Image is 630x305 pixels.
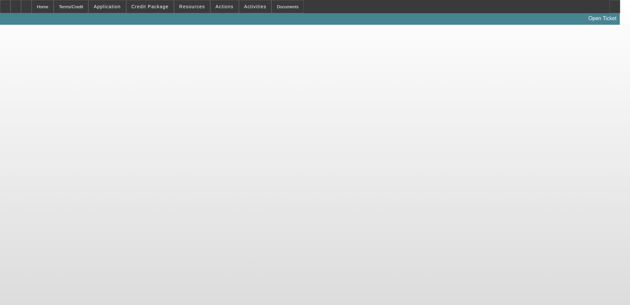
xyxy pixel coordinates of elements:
span: Credit Package [131,4,169,9]
span: Application [94,4,121,9]
a: Open Ticket [586,13,619,24]
button: Activities [239,0,272,13]
button: Actions [211,0,239,13]
span: Resources [179,4,205,9]
span: Actions [215,4,234,9]
span: Activities [244,4,267,9]
button: Application [89,0,126,13]
button: Resources [174,0,210,13]
button: Credit Package [127,0,174,13]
